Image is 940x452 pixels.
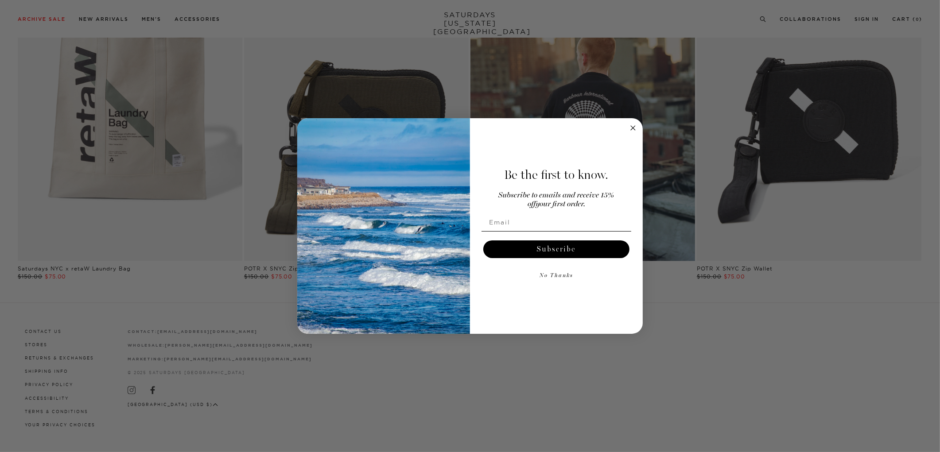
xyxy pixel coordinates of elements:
[482,267,631,285] button: No Thanks
[536,201,585,208] span: your first order.
[482,231,631,232] img: underline
[483,240,629,258] button: Subscribe
[499,192,614,199] span: Subscribe to emails and receive 15%
[528,201,536,208] span: off
[482,213,631,231] input: Email
[297,118,470,334] img: 125c788d-000d-4f3e-b05a-1b92b2a23ec9.jpeg
[505,167,609,182] span: Be the first to know.
[628,123,638,133] button: Close dialog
